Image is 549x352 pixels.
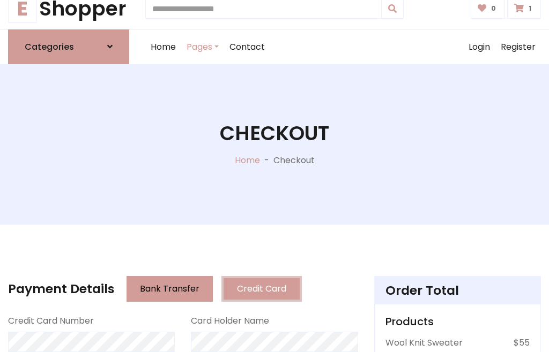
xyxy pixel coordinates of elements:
[463,30,495,64] a: Login
[385,336,463,349] p: Wool Knit Sweater
[220,121,329,146] h1: Checkout
[8,281,114,296] h4: Payment Details
[514,336,530,349] p: $55
[235,154,260,166] a: Home
[488,4,499,13] span: 0
[260,154,273,167] p: -
[221,276,302,302] button: Credit Card
[273,154,315,167] p: Checkout
[191,315,269,327] label: Card Holder Name
[25,42,74,52] h6: Categories
[8,29,129,64] a: Categories
[8,315,94,327] label: Credit Card Number
[495,30,541,64] a: Register
[127,276,213,302] button: Bank Transfer
[526,4,534,13] span: 1
[385,315,530,328] h5: Products
[385,283,530,298] h4: Order Total
[181,30,224,64] a: Pages
[224,30,270,64] a: Contact
[145,30,181,64] a: Home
